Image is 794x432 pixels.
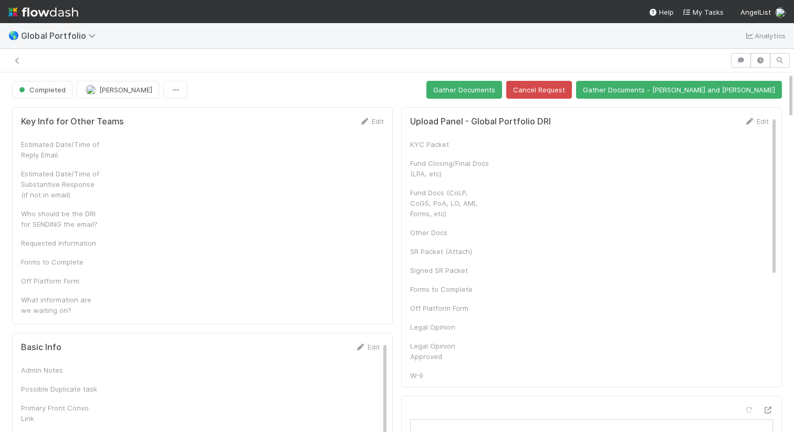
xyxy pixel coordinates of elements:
img: logo-inverted-e16ddd16eac7371096b0.svg [8,3,78,21]
div: Requested Information [21,238,100,248]
div: Off Platform Form [21,276,100,286]
div: Estimated Date/Time of Substantive Response (if not in email) [21,168,100,200]
button: Cancel Request [506,81,572,99]
div: Forms to Complete [410,284,489,294]
img: avatar_c584de82-e924-47af-9431-5c284c40472a.png [775,7,786,18]
span: My Tasks [682,8,724,16]
span: Global Portfolio [21,30,101,41]
img: avatar_c584de82-e924-47af-9431-5c284c40472a.png [86,85,96,95]
div: Legal Opinion Approved [410,341,489,362]
div: KYC Packet [410,139,489,150]
div: What information are we waiting on? [21,294,100,315]
div: Forms to Complete [21,257,100,267]
div: Admin Notes [21,365,100,375]
div: Signed SR Packet [410,265,489,276]
span: [PERSON_NAME] [99,86,152,94]
div: Primary Front Convo Link [21,403,100,424]
div: Possible Duplicate task [21,384,100,394]
h5: Basic Info [21,342,61,353]
div: SR Packet (Attach) [410,246,489,257]
div: Off Platform Form [410,303,489,313]
button: Gather Documents - [PERSON_NAME] and [PERSON_NAME] [576,81,782,99]
div: Who should be the DRI for SENDING the email? [21,208,100,229]
div: Fund Closing/Final Docs (LPA, etc) [410,158,489,179]
div: Legal Opinion [410,322,489,332]
div: Estimated Date/Time of Reply Email [21,139,100,160]
span: AngelList [740,8,771,16]
button: [PERSON_NAME] [77,81,159,99]
h5: Key Info for Other Teams [21,117,124,127]
button: Gather Documents [426,81,502,99]
a: Edit [355,343,380,351]
span: 🌎 [8,31,19,40]
a: My Tasks [682,7,724,17]
div: Other Docs [410,227,489,238]
a: Analytics [744,29,786,42]
div: Help [649,7,674,17]
a: Edit [744,117,769,125]
div: W-9 [410,370,489,381]
div: Fund Docs (CoLP, CoGS, PoA, LO, AML Forms, etc) [410,187,489,219]
h5: Upload Panel - Global Portfolio DRI [410,117,551,127]
a: Edit [359,117,384,125]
